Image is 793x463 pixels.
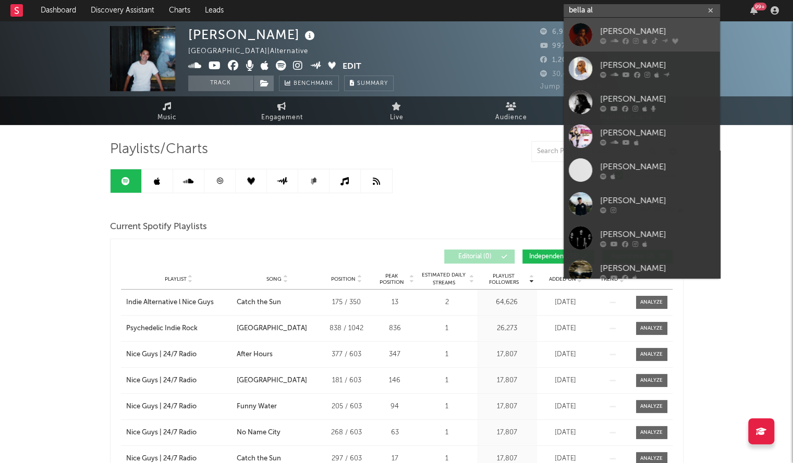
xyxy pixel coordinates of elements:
span: Audience [495,111,527,124]
div: 838 / 1042 [323,323,370,334]
div: Funny Water [237,402,277,412]
div: [GEOGRAPHIC_DATA] | Alternative [188,45,320,58]
span: Estimated Daily Streams [420,271,468,287]
div: 17,807 [480,376,534,386]
button: 99+ [750,6,758,15]
div: Psychedelic Indie Rock [126,323,198,334]
div: [DATE] [540,402,592,412]
div: [PERSON_NAME] [600,93,715,105]
div: 13 [375,297,414,308]
div: 99 + [753,3,766,10]
span: Position [331,276,356,282]
a: [PERSON_NAME] [564,187,720,221]
a: [PERSON_NAME] [564,221,720,255]
div: After Hours [237,349,273,360]
div: [PERSON_NAME] [600,194,715,207]
div: [GEOGRAPHIC_DATA] [237,376,307,386]
span: Playlist Followers [480,273,528,285]
div: Nice Guys | 24/7 Radio [126,349,197,360]
div: 1 [420,376,474,386]
div: 26,273 [480,323,534,334]
div: [PERSON_NAME] [600,127,715,139]
div: 94 [375,402,414,412]
span: Added On [549,276,576,282]
a: Nice Guys | 24/7 Radio [126,376,231,386]
div: 377 / 603 [323,349,370,360]
div: 64,626 [480,297,534,308]
button: Edit [343,60,361,73]
input: Search Playlists/Charts [531,141,662,162]
button: Track [188,76,253,91]
div: 347 [375,349,414,360]
div: Indie Alternative l Nice Guys [126,297,214,308]
span: 6,930 [540,29,572,35]
span: Editorial ( 0 ) [451,254,499,260]
a: Nice Guys | 24/7 Radio [126,349,231,360]
a: Live [339,96,454,125]
span: Playlist [165,276,187,282]
div: Catch the Sun [237,297,281,308]
a: Engagement [225,96,339,125]
a: Psychedelic Indie Rock [126,323,231,334]
span: Peak Position [375,273,408,285]
div: 146 [375,376,414,386]
span: Independent ( 35 ) [529,254,579,260]
button: Editorial(0) [444,249,515,264]
a: [PERSON_NAME] [564,255,720,289]
div: [GEOGRAPHIC_DATA] [237,323,307,334]
button: Summary [344,76,394,91]
a: Music [110,96,225,125]
a: [PERSON_NAME] [564,153,720,187]
a: Indie Alternative l Nice Guys [126,297,231,308]
div: Nice Guys | 24/7 Radio [126,402,197,412]
div: [DATE] [540,428,592,438]
div: 175 / 350 [323,297,370,308]
span: Jump Score: 58.8 [540,83,602,90]
span: Live [390,111,404,124]
a: Nice Guys | 24/7 Radio [126,428,231,438]
a: [PERSON_NAME] [564,18,720,52]
input: Search for artists [564,4,720,17]
div: [PERSON_NAME] [188,26,318,43]
span: Benchmark [294,78,333,90]
div: 2 [420,297,474,308]
div: [PERSON_NAME] [600,160,715,173]
span: 1,200 [540,57,571,64]
span: 997 [540,43,566,49]
div: [PERSON_NAME] [600,59,715,71]
div: 1 [420,402,474,412]
a: Benchmark [279,76,339,91]
a: Nice Guys | 24/7 Radio [126,402,231,412]
div: No Name City [237,428,280,438]
div: 1 [420,428,474,438]
span: 30,443 Monthly Listeners [540,71,640,78]
div: [PERSON_NAME] [600,25,715,37]
div: 181 / 603 [323,376,370,386]
a: [PERSON_NAME] [564,85,720,119]
div: 17,807 [480,349,534,360]
span: Song [266,276,282,282]
a: Audience [454,96,569,125]
div: [PERSON_NAME] [600,262,715,274]
div: [PERSON_NAME] [600,228,715,241]
div: 63 [375,428,414,438]
span: Playlists/Charts [110,143,208,156]
div: 1 [420,349,474,360]
span: Engagement [261,111,303,124]
div: [DATE] [540,323,592,334]
a: [PERSON_NAME] [564,119,720,153]
div: 268 / 603 [323,428,370,438]
span: Trend [601,276,618,282]
div: 1 [420,323,474,334]
span: Music [157,111,177,124]
div: [DATE] [540,297,592,308]
button: Independent(35) [522,249,594,264]
div: 17,807 [480,428,534,438]
a: [PERSON_NAME] [564,52,720,85]
div: [DATE] [540,349,592,360]
div: Nice Guys | 24/7 Radio [126,376,197,386]
div: [DATE] [540,376,592,386]
div: 836 [375,323,414,334]
div: 17,807 [480,402,534,412]
div: 205 / 603 [323,402,370,412]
